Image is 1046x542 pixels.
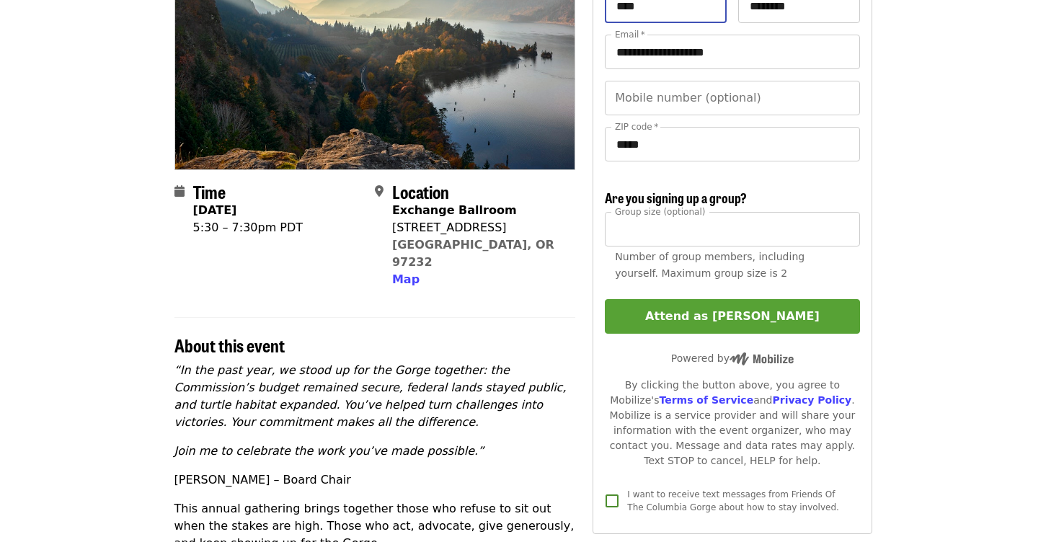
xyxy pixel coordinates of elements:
[605,299,859,334] button: Attend as [PERSON_NAME]
[615,123,658,131] label: ZIP code
[605,35,859,69] input: Email
[627,489,839,512] span: I want to receive text messages from Friends Of The Columbia Gorge about how to stay involved.
[392,272,420,286] span: Map
[392,271,420,288] button: Map
[605,378,859,468] div: By clicking the button above, you agree to Mobilize's and . Mobilize is a service provider and wi...
[615,206,705,216] span: Group size (optional)
[615,30,645,39] label: Email
[730,352,794,365] img: Powered by Mobilize
[659,394,753,406] a: Terms of Service
[615,251,805,279] span: Number of group members, including yourself. Maximum group size is 2
[174,444,484,458] em: Join me to celebrate the work you’ve made possible.”
[193,179,226,204] span: Time
[174,363,567,429] em: “In the past year, we stood up for the Gorge together: the Commission’s budget remained secure, f...
[174,332,285,357] span: About this event
[605,212,859,246] input: [object Object]
[392,179,449,204] span: Location
[392,219,564,236] div: [STREET_ADDRESS]
[392,238,554,269] a: [GEOGRAPHIC_DATA], OR 97232
[193,203,237,217] strong: [DATE]
[605,81,859,115] input: Mobile number (optional)
[193,219,303,236] div: 5:30 – 7:30pm PDT
[605,188,747,207] span: Are you signing up a group?
[174,185,185,198] i: calendar icon
[375,185,384,198] i: map-marker-alt icon
[605,127,859,161] input: ZIP code
[772,394,851,406] a: Privacy Policy
[671,352,794,364] span: Powered by
[174,471,576,489] p: [PERSON_NAME] – Board Chair
[392,203,517,217] strong: Exchange Ballroom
